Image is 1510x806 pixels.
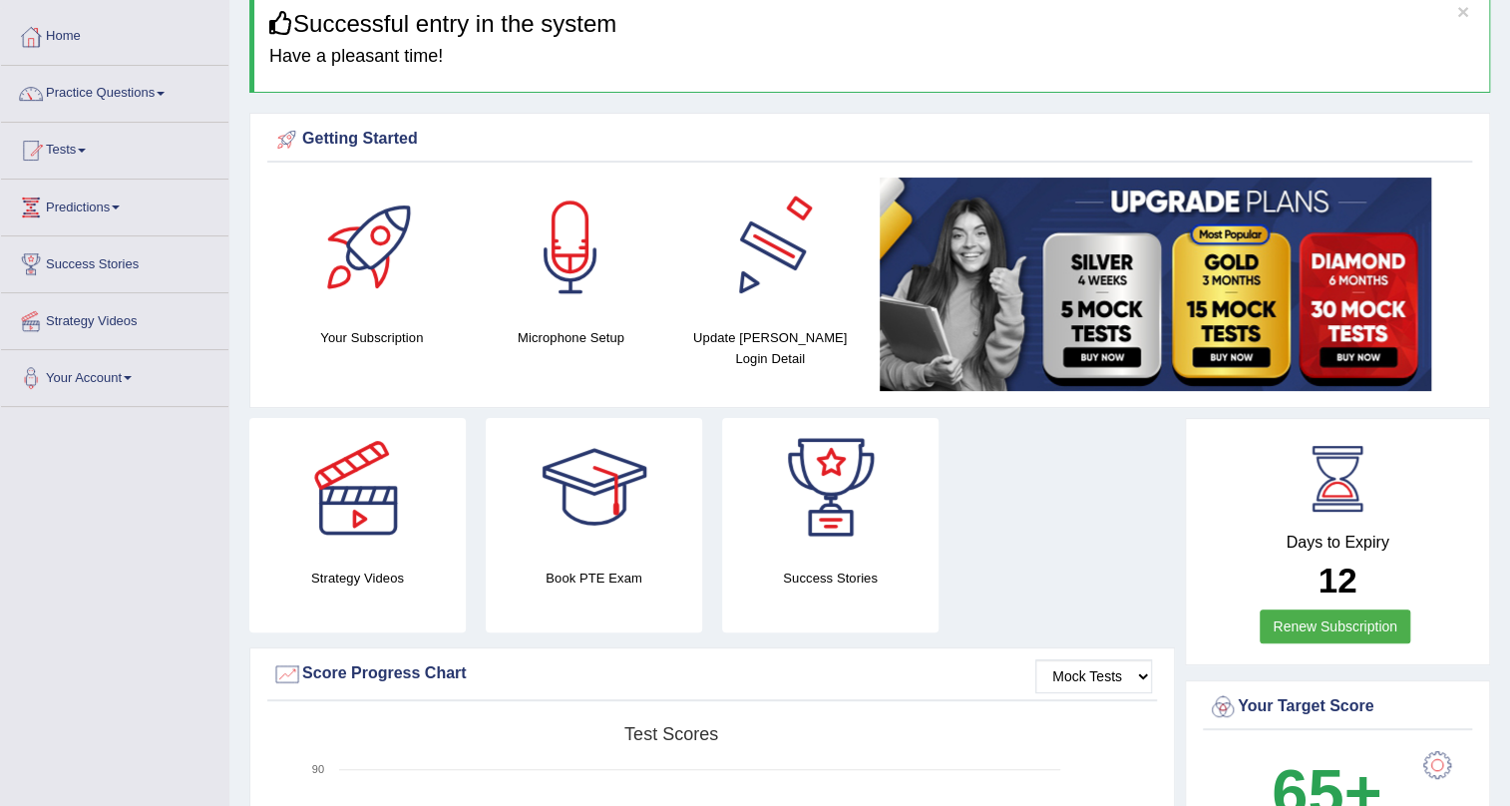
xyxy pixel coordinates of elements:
[880,178,1431,391] img: small5.jpg
[722,568,939,589] h4: Success Stories
[249,568,466,589] h4: Strategy Videos
[312,763,324,775] text: 90
[1208,534,1467,552] h4: Days to Expiry
[482,327,661,348] h4: Microphone Setup
[1208,692,1467,722] div: Your Target Score
[272,125,1467,155] div: Getting Started
[272,659,1152,689] div: Score Progress Chart
[1319,561,1357,600] b: 12
[1457,1,1469,22] button: ×
[269,11,1474,37] h3: Successful entry in the system
[282,327,462,348] h4: Your Subscription
[486,568,702,589] h4: Book PTE Exam
[1,293,228,343] a: Strategy Videos
[1,236,228,286] a: Success Stories
[1,66,228,116] a: Practice Questions
[1,9,228,59] a: Home
[269,47,1474,67] h4: Have a pleasant time!
[1,180,228,229] a: Predictions
[624,724,718,744] tspan: Test scores
[1,350,228,400] a: Your Account
[1260,609,1410,643] a: Renew Subscription
[1,123,228,173] a: Tests
[680,327,860,369] h4: Update [PERSON_NAME] Login Detail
